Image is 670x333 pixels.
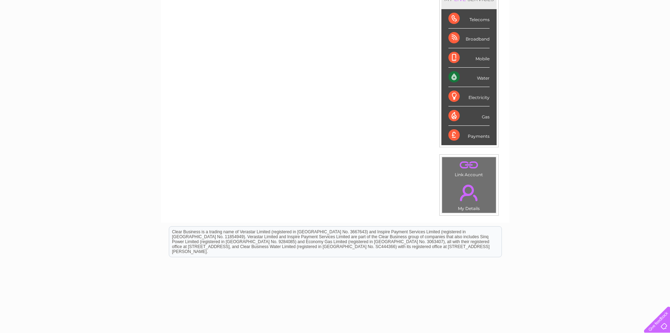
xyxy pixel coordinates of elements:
a: Log out [647,30,663,35]
div: Telecoms [448,9,490,29]
a: Energy [564,30,579,35]
a: Contact [623,30,640,35]
a: . [444,159,494,171]
a: Telecoms [583,30,605,35]
img: logo.png [24,18,59,40]
a: 0333 014 3131 [537,4,586,12]
div: Mobile [448,48,490,68]
div: Electricity [448,87,490,106]
div: Gas [448,106,490,126]
td: Link Account [442,157,496,179]
td: My Details [442,179,496,213]
a: Water [546,30,560,35]
div: Clear Business is a trading name of Verastar Limited (registered in [GEOGRAPHIC_DATA] No. 3667643... [169,4,502,34]
div: Payments [448,126,490,145]
div: Broadband [448,29,490,48]
a: . [444,180,494,205]
a: Blog [609,30,619,35]
div: Water [448,68,490,87]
